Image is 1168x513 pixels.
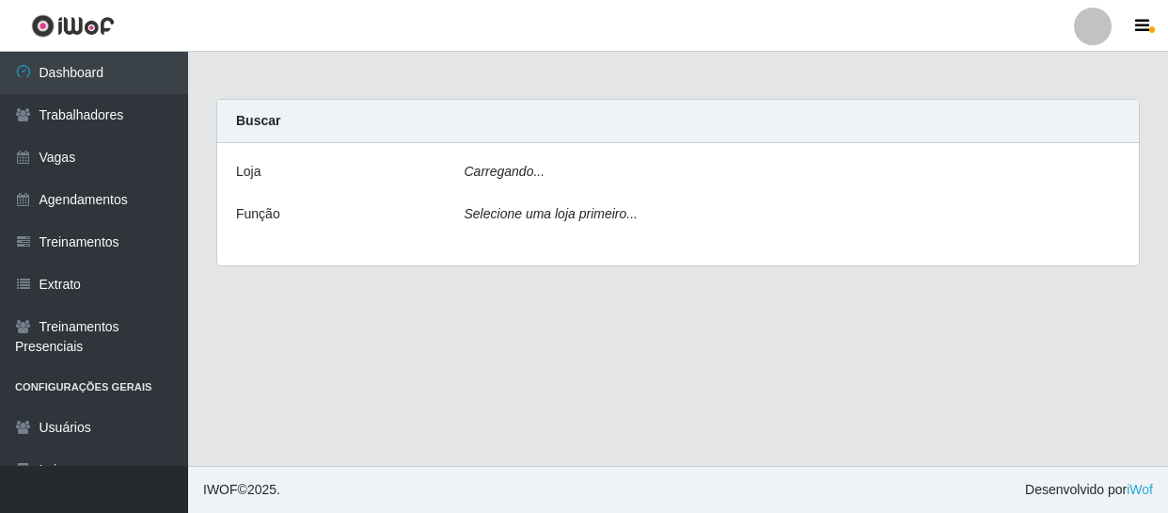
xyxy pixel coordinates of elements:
[465,164,545,179] i: Carregando...
[31,14,115,38] img: CoreUI Logo
[236,162,260,182] label: Loja
[203,480,280,500] span: © 2025 .
[236,113,280,128] strong: Buscar
[1127,482,1153,497] a: iWof
[236,204,280,224] label: Função
[203,482,238,497] span: IWOF
[465,206,638,221] i: Selecione uma loja primeiro...
[1025,480,1153,500] span: Desenvolvido por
